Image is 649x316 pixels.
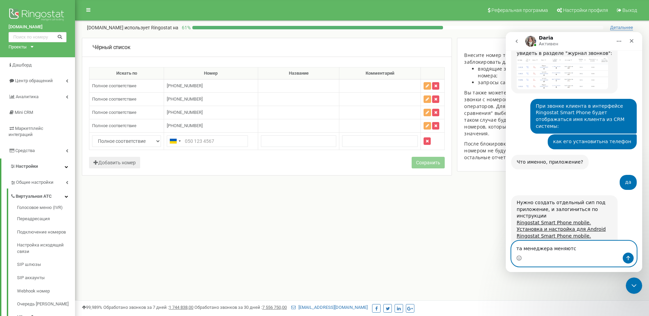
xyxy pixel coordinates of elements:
[622,7,637,13] span: Выход
[11,223,16,229] button: Средство выбора эмодзи
[506,32,642,272] iframe: Intercom live chat
[478,65,592,79] li: входящие звонки на подключенные в проект номера;
[92,83,136,88] span: Полное соответствие
[117,221,128,231] button: Отправить сообщение…
[17,285,75,298] a: Webhook номер
[424,137,431,145] button: Удалить
[92,44,130,51] p: Чёрный список
[291,305,368,310] a: [EMAIL_ADDRESS][DOMAIN_NAME]
[16,179,54,186] span: Общие настройки
[15,148,35,153] span: Средства
[194,305,287,310] span: Обработано звонков за 30 дней :
[167,136,183,147] div: Telephone country code
[464,52,592,65] div: Внесите номер телефона в данный список, чтобы заблокировать для него:
[9,126,43,137] span: Маркетплейс интеграций
[17,239,75,258] a: Настройка исходящей связи
[15,78,53,83] span: Центр обращений
[92,96,136,102] span: Полное соответствие
[178,24,192,31] p: 61 %
[11,167,106,187] div: Нужно создать отдельный сип под приложение, и залогиниться по инструкции
[478,79,592,86] li: запросы callback с этого номера.
[16,193,52,200] span: Виртуальная АТС
[262,305,287,310] u: 7 556 750,00
[87,24,178,31] p: [DOMAIN_NAME]
[6,209,131,221] textarea: Ваше сообщение...
[167,96,203,102] span: [PHONE_NUMBER]
[17,258,75,271] a: SIP шлюзы
[11,188,100,200] a: Ringostat Smart Phone mobile. Установка и настройка для Android
[15,110,33,115] span: Mini CRM
[103,305,193,310] span: Обработано звонков за 7 дней :
[169,305,193,310] u: 1 744 838,00
[9,32,67,42] input: Поиск по номеру
[89,157,140,168] button: Добавить номер
[12,62,32,67] span: Дашборд
[92,110,136,115] span: Полное соответствие
[16,94,39,99] span: Аналитика
[167,123,203,128] span: [PHONE_NUMBER]
[167,110,203,115] span: [PHONE_NUMBER]
[5,163,112,235] div: Нужно создать отдельный сип под приложение, и залогиниться по инструкцииRingostat Smart Phone mob...
[17,212,75,226] a: Переадресация
[1,159,75,175] a: Настройки
[16,164,38,169] span: Настройки
[92,123,136,128] span: Полное соответствие
[89,67,164,79] th: Искать по
[10,175,75,189] a: Общие настройки
[464,140,592,161] p: После блокировки, все новые звонки с этим номером не будут попадать в 'Журнал звонков' и остальны...
[124,25,178,30] span: использует Ringostat на
[164,67,258,79] th: Номер
[491,7,548,13] span: Реферальная программа
[17,271,75,285] a: SIP аккаунты
[167,83,203,88] span: [PHONE_NUMBER]
[82,305,102,310] span: 99,989%
[9,7,67,24] img: Ringostat logo
[17,205,75,213] a: Голосовое меню (IVR)
[412,157,445,168] button: Сохранить
[5,163,131,247] div: Daria говорит…
[464,89,592,137] p: Вы также можете заблокировать входящие/callback звонки с номеров определенных стран/операторов. Д...
[167,135,248,147] input: 050 123 4567
[10,189,75,202] a: Виртуальная АТС
[563,7,608,13] span: Настройки профиля
[339,67,421,79] th: Комментарий
[626,277,642,294] iframe: Intercom live chat
[9,44,27,50] div: Проекты
[9,24,67,30] a: [DOMAIN_NAME]
[258,67,339,79] th: Название
[610,25,633,30] span: Детальнее
[11,201,90,213] a: Ringostat Smart Phone mobile. Установка и настройка для IOS
[17,226,75,239] a: Подключение номеров
[17,298,75,311] a: Очередь [PERSON_NAME]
